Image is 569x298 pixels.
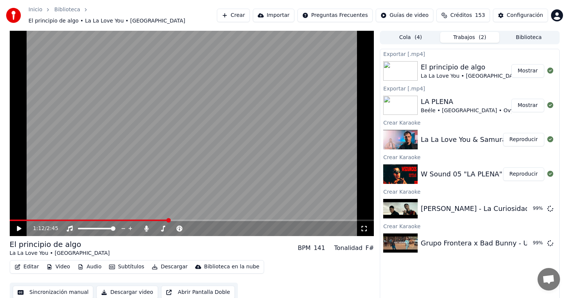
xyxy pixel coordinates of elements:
[376,9,433,22] button: Guías de video
[10,239,110,250] div: El principio de algo
[511,99,544,112] button: Mostrar
[334,244,363,253] div: Tonalidad
[381,32,440,43] button: Cola
[149,262,191,272] button: Descargar
[421,62,521,72] div: El principio de algo
[204,263,260,271] div: Biblioteca en la nube
[499,32,559,43] button: Biblioteca
[380,152,559,161] div: Crear Karaoke
[6,8,21,23] img: youka
[511,64,544,78] button: Mostrar
[421,72,521,80] div: La La Love You • [GEOGRAPHIC_DATA]
[33,225,45,232] span: 1:12
[538,268,560,290] div: Chat abierto
[253,9,294,22] button: Importar
[415,34,422,41] span: ( 4 )
[533,206,544,212] div: 99 %
[507,12,543,19] div: Configuración
[12,262,42,272] button: Editar
[28,6,42,14] a: Inicio
[440,32,499,43] button: Trabajos
[75,262,105,272] button: Audio
[366,244,374,253] div: F#
[28,17,185,25] span: El principio de algo • La La Love You • [GEOGRAPHIC_DATA]
[493,9,548,22] button: Configuración
[10,250,110,257] div: La La Love You • [GEOGRAPHIC_DATA]
[217,9,250,22] button: Crear
[380,187,559,196] div: Crear Karaoke
[28,6,217,25] nav: breadcrumb
[297,9,373,22] button: Preguntas Frecuentes
[436,9,490,22] button: Créditos153
[314,244,325,253] div: 141
[450,12,472,19] span: Créditos
[46,225,58,232] span: 2:45
[380,49,559,58] div: Exportar [.mp4]
[54,6,80,14] a: Biblioteca
[479,34,486,41] span: ( 2 )
[43,262,73,272] button: Video
[475,12,485,19] span: 153
[33,225,51,232] div: /
[421,238,558,248] div: Grupo Frontera x Bad Bunny - Un x100to
[298,244,311,253] div: BPM
[380,84,559,93] div: Exportar [.mp4]
[421,96,553,107] div: LA PLENA
[380,118,559,127] div: Crear Karaoke
[533,240,544,246] div: 99 %
[421,107,553,114] div: Beéle • [GEOGRAPHIC_DATA] • Ovy On The Drums
[380,221,559,230] div: Crear Karaoke
[106,262,147,272] button: Subtítulos
[503,133,544,146] button: Reproducir
[503,167,544,181] button: Reproducir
